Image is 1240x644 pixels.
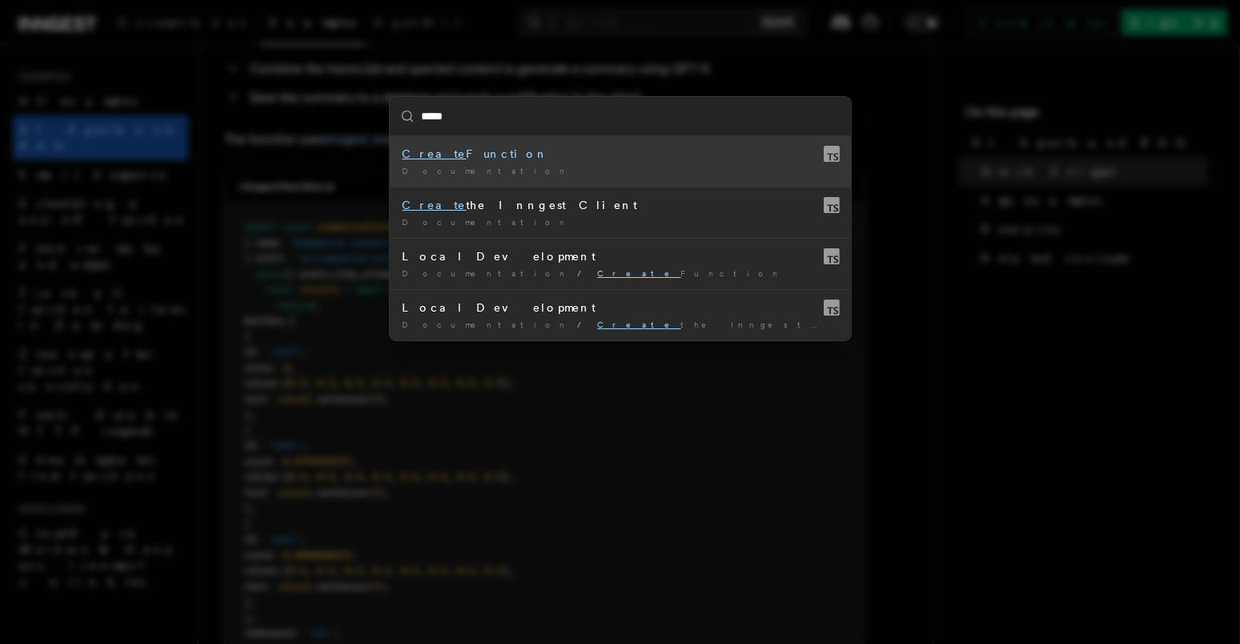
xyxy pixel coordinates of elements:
[403,300,838,316] div: Local Development
[403,248,838,264] div: Local Development
[578,268,592,278] span: /
[403,166,572,175] span: Documentation
[403,217,572,227] span: Documentation
[598,320,902,329] span: the Inngest Client
[403,197,838,213] div: the Inngest Client
[403,320,572,329] span: Documentation
[598,268,681,278] mark: Create
[403,268,572,278] span: Documentation
[578,320,592,329] span: /
[598,320,681,329] mark: Create
[403,146,838,162] div: Function
[403,199,467,211] mark: Create
[403,147,467,160] mark: Create
[598,268,785,278] span: Function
